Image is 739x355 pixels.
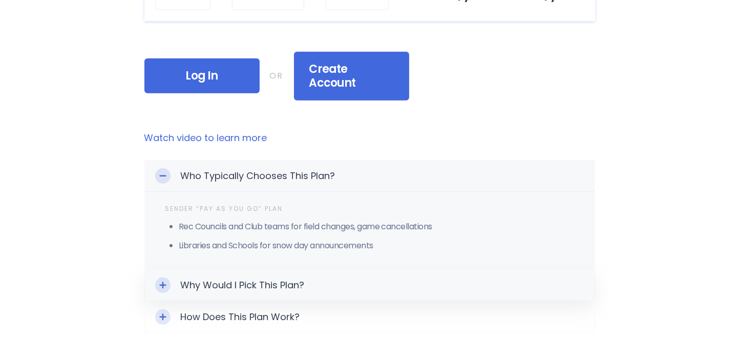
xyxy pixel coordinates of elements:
div: Toggle ExpandHow Does This Plan Work? [145,302,595,332]
div: Toggle Expand [155,309,171,325]
span: Create Account [309,62,394,90]
div: Toggle ExpandWho Typically Chooses This Plan? [145,161,595,192]
div: Sender “Pay As You Go” Plan [165,202,574,215]
div: Toggle ExpandWhy Would I Pick This Plan? [145,270,595,301]
span: Log In [160,69,244,83]
div: Create Account [294,52,409,101]
li: Libraries and Schools for snow day announcements [179,240,574,252]
div: Log In [144,58,260,93]
a: Watch video to learn more [144,131,595,145]
div: OR [270,69,284,83]
div: Toggle Expand [155,278,171,293]
li: Rec Councils and Club teams for field changes, game cancellations [179,221,574,233]
div: Toggle Expand [155,168,171,184]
